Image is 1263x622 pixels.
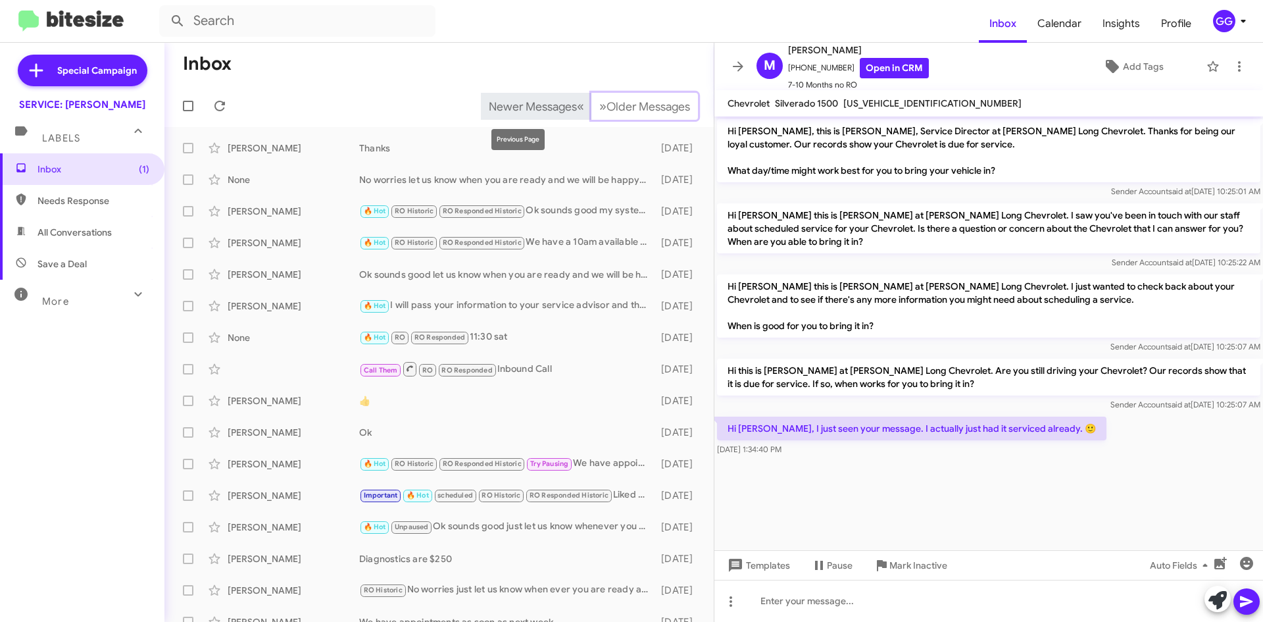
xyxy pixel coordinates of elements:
div: [DATE] [655,363,703,376]
div: [DATE] [655,205,703,218]
div: None [228,173,359,186]
div: [PERSON_NAME] [228,489,359,502]
span: Labels [42,132,80,144]
p: Hi [PERSON_NAME] this is [PERSON_NAME] at [PERSON_NAME] Long Chevrolet. I saw you've been in touc... [717,203,1260,253]
span: RO [422,366,433,375]
span: (1) [139,163,149,176]
div: [DATE] [655,173,703,186]
div: No worries just let us know when ever you are ready and we will be happy to help [359,583,655,598]
a: Insights [1092,5,1151,43]
span: [US_VEHICLE_IDENTIFICATION_NUMBER] [843,97,1022,109]
button: Pause [801,554,863,577]
div: I will pass your information to your service advisor and they can reach out with that information [359,298,655,313]
span: Sender Account [DATE] 10:25:07 AM [1110,400,1260,409]
div: We have appointments as soon as [DATE] is there a day you prefer [359,456,655,471]
div: [DATE] [655,394,703,407]
span: 🔥 Hot [364,238,386,247]
div: Thanks [359,142,655,155]
div: SERVICE: [PERSON_NAME] [19,98,145,111]
span: More [42,296,69,307]
div: [PERSON_NAME] [228,236,359,249]
span: 🔥 Hot [364,301,386,310]
span: RO [395,333,405,342]
div: None [228,331,359,344]
span: Templates [725,554,790,577]
a: Calendar [1027,5,1092,43]
button: Next [591,93,698,120]
div: [DATE] [655,426,703,439]
button: Auto Fields [1139,554,1224,577]
div: [PERSON_NAME] [228,299,359,313]
span: RO Responded Historic [530,491,608,500]
div: [PERSON_NAME] [228,584,359,597]
div: [PERSON_NAME] [228,394,359,407]
span: 🔥 Hot [364,207,386,215]
a: Special Campaign [18,55,147,86]
nav: Page navigation example [482,93,698,120]
span: 🔥 Hot [364,333,386,342]
span: RO Responded Historic [443,238,522,247]
span: RO Responded Historic [443,459,522,468]
span: said at [1168,342,1191,351]
div: [PERSON_NAME] [228,268,359,281]
span: Pause [827,554,853,577]
p: Hi this is [PERSON_NAME] at [PERSON_NAME] Long Chevrolet. Are you still driving your Chevrolet? O... [717,359,1260,396]
button: Mark Inactive [863,554,958,577]
span: Try Pausing [530,459,568,468]
span: Save a Deal [37,257,87,271]
p: Hi [PERSON_NAME], I just seen your message. I actually just had it serviced already. 🙂 [717,417,1106,440]
span: Newer Messages [489,99,577,114]
span: RO Historic [364,586,403,594]
span: Sender Account [DATE] 10:25:07 AM [1110,342,1260,351]
div: [DATE] [655,489,703,502]
span: « [577,98,584,115]
span: RO Historic [395,238,433,247]
div: Ok [359,426,655,439]
div: Inbound Call [359,361,655,377]
a: Profile [1151,5,1202,43]
span: [PERSON_NAME] [788,42,929,58]
h1: Inbox [183,53,232,74]
button: Previous [481,93,592,120]
div: GG [1213,10,1235,32]
span: Add Tags [1123,55,1164,78]
div: 👍 [359,394,655,407]
div: [PERSON_NAME] [228,552,359,565]
span: said at [1168,186,1191,196]
span: Special Campaign [57,64,137,77]
div: [DATE] [655,236,703,249]
span: [PHONE_NUMBER] [788,58,929,78]
span: Sender Account [DATE] 10:25:01 AM [1111,186,1260,196]
span: M [764,55,776,76]
span: Chevrolet [728,97,770,109]
input: Search [159,5,435,37]
p: Hi [PERSON_NAME], this is [PERSON_NAME], Service Director at [PERSON_NAME] Long Chevrolet. Thanks... [717,119,1260,182]
span: said at [1169,257,1192,267]
div: [PERSON_NAME] [228,142,359,155]
span: RO Responded Historic [443,207,522,215]
div: Diagnostics are $250 [359,552,655,565]
span: 7-10 Months no RO [788,78,929,91]
span: Mark Inactive [889,554,947,577]
div: [PERSON_NAME] [228,521,359,534]
a: Inbox [979,5,1027,43]
div: Ok sounds good just let us know whenever you are ready and we will be happy to help [359,519,655,534]
span: 🔥 Hot [364,459,386,468]
div: We have a 10am available [DATE] [359,235,655,250]
span: said at [1168,400,1191,409]
div: Ok sounds good let us know when you are ready and we will be happy to help [359,268,655,281]
span: RO Responded [414,333,465,342]
span: RO Responded [441,366,492,375]
span: RO Historic [482,491,520,500]
div: [DATE] [655,584,703,597]
div: [PERSON_NAME] [228,205,359,218]
span: Older Messages [607,99,690,114]
span: All Conversations [37,226,112,239]
div: Previous Page [491,129,545,150]
span: Silverado 1500 [775,97,838,109]
span: scheduled [437,491,473,500]
div: Ok sounds good my system indicates that those will be the services so your ok right now [359,203,655,219]
span: Unpaused [395,523,429,531]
